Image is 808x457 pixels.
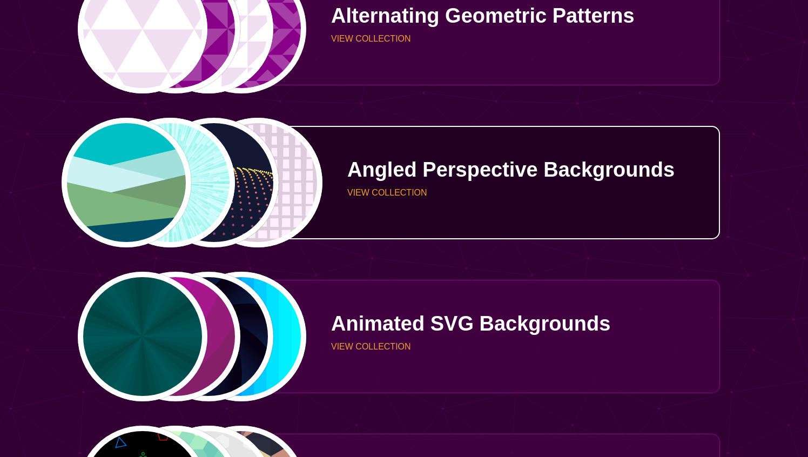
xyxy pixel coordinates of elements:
p: Animated SVG Backgrounds [331,313,696,334]
p: Angled Perspective Backgrounds [347,159,712,180]
p: VIEW COLLECTION [347,189,712,197]
p: Alternating Geometric Patterns [331,5,696,26]
p: VIEW COLLECTION [331,35,696,43]
a: abstract landscape with sky mountains and waterWhite and sky blue lines flying out of centerelect... [80,126,720,239]
a: green rave light effect animated backgroundpink circles in circles pulsating backgroundaperture s... [80,280,720,393]
p: VIEW COLLECTION [331,342,696,351]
